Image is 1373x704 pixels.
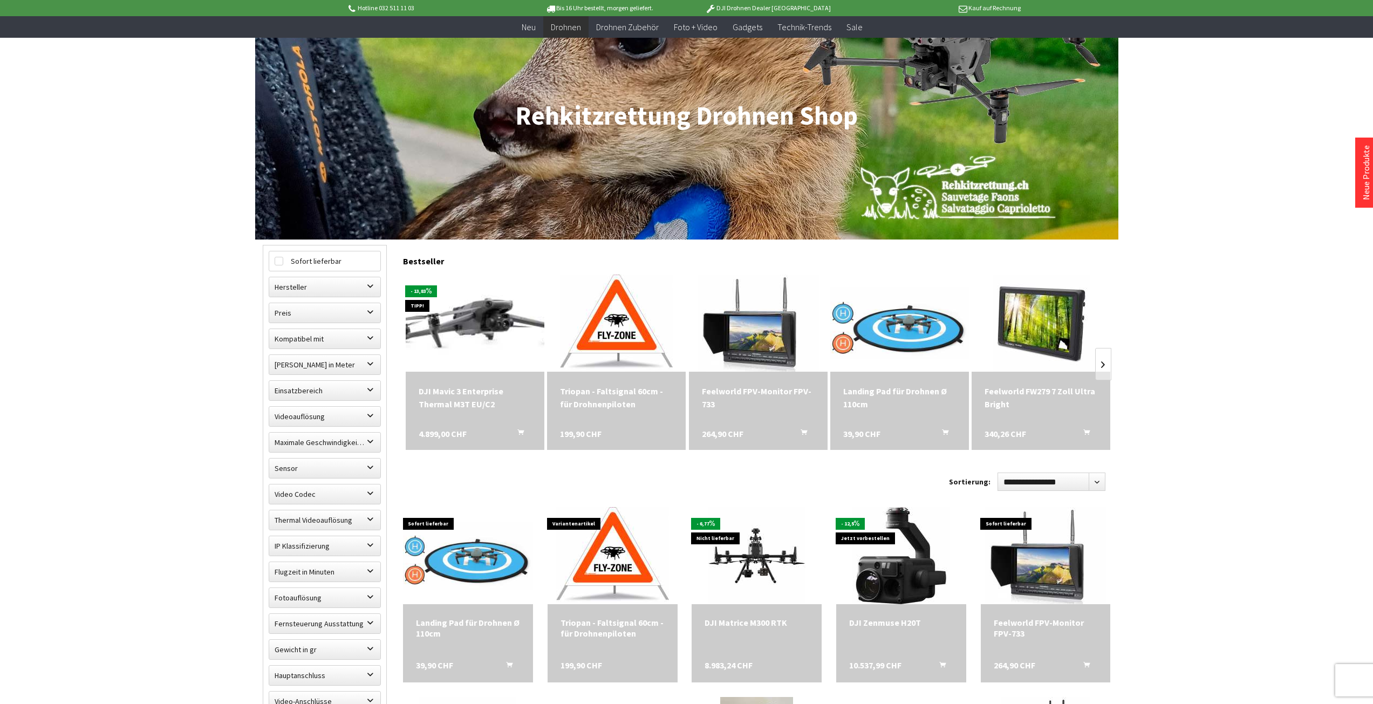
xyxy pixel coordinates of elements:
button: In den Warenkorb [1070,427,1096,441]
img: Triopan - Faltsignal 60cm - für Drohnenpiloten [556,507,669,604]
div: Triopan - Faltsignal 60cm - für Drohnenpiloten [560,385,673,411]
div: Landing Pad für Drohnen Ø 110cm [843,385,956,411]
div: DJI Matrice M300 RTK [705,617,809,628]
button: In den Warenkorb [926,660,952,674]
a: Feelworld FW279 7 Zoll Ultra Bright 340,26 CHF In den Warenkorb [985,385,1097,411]
button: In den Warenkorb [1070,660,1096,674]
label: Hersteller [269,277,380,297]
label: Fotoauflösung [269,588,380,607]
div: Feelworld FW279 7 Zoll Ultra Bright [985,385,1097,411]
label: IP Klassifizierung [269,536,380,556]
img: Feelworld FPV-Monitor FPV-733 [698,275,819,372]
label: Thermal Videoauflösung [269,510,380,530]
span: Foto + Video [674,22,718,32]
a: Triopan - Faltsignal 60cm - für Drohnenpiloten 199,90 CHF [560,385,673,411]
a: Sale [839,16,870,38]
a: Landing Pad für Drohnen Ø 110cm 39,90 CHF In den Warenkorb [416,617,520,639]
label: Sortierung: [949,473,991,490]
span: Technik-Trends [777,22,831,32]
span: Sale [846,22,863,32]
label: Kompatibel mit [269,329,380,348]
label: Hauptanschluss [269,666,380,685]
label: Sensor [269,459,380,478]
span: 199,90 CHF [561,660,602,671]
span: 4.899,00 CHF [419,427,467,440]
img: Triopan - Faltsignal 60cm - für Drohnenpiloten [560,275,673,372]
span: 264,90 CHF [702,427,743,440]
a: Neu [514,16,543,38]
span: 8.983,24 CHF [705,660,753,671]
span: 39,90 CHF [416,660,453,671]
div: Landing Pad für Drohnen Ø 110cm [416,617,520,639]
span: 39,90 CHF [843,427,880,440]
div: Feelworld FPV-Monitor FPV-733 [702,385,815,411]
span: Gadgets [733,22,762,32]
label: Maximale Geschwindigkeit in km/h [269,433,380,452]
a: DJI Zenmuse H20T 10.537,99 CHF In den Warenkorb [849,617,953,628]
label: Fernsteuerung Ausstattung [269,614,380,633]
button: In den Warenkorb [493,660,519,674]
a: DJI Mavic 3 Enterprise Thermal M3T EU/C2 4.899,00 CHF In den Warenkorb [419,385,531,411]
div: DJI Mavic 3 Enterprise Thermal M3T EU/C2 [419,385,531,411]
span: 340,26 CHF [985,427,1026,440]
p: Bis 16 Uhr bestellt, morgen geliefert. [515,2,684,15]
div: Triopan - Faltsignal 60cm - für Drohnenpiloten [561,617,665,639]
p: Kauf auf Rechnung [852,2,1021,15]
button: In den Warenkorb [929,427,955,441]
span: Drohnen Zubehör [596,22,659,32]
span: Drohnen [551,22,581,32]
label: Sofort lieferbar [269,251,380,271]
img: DJI Matrice M300 RTK [708,507,805,604]
span: 199,90 CHF [560,427,602,440]
h1: Rehkitzrettung Drohnen Shop [263,102,1111,129]
p: Hotline 032 511 11 03 [347,2,515,15]
label: Preis [269,303,380,323]
a: Foto + Video [666,16,725,38]
a: Feelworld FPV-Monitor FPV-733 264,90 CHF In den Warenkorb [994,617,1098,639]
p: DJI Drohnen Dealer [GEOGRAPHIC_DATA] [684,2,852,15]
label: Video Codec [269,484,380,504]
a: Drohnen Zubehör [589,16,666,38]
img: Landing Pad für Drohnen Ø 110cm [830,287,969,360]
img: Feelworld FPV-Monitor FPV-733 [985,507,1106,604]
div: Feelworld FPV-Monitor FPV-733 [994,617,1098,639]
label: Flugzeit in Minuten [269,562,380,582]
img: DJI Zenmuse H20T [852,507,950,604]
div: DJI Zenmuse H20T [849,617,953,628]
div: Bestseller [403,245,1111,272]
label: Maximale Flughöhe in Meter [269,355,380,374]
button: In den Warenkorb [504,427,530,441]
a: DJI Matrice M300 RTK 8.983,24 CHF [705,617,809,628]
a: Neue Produkte [1361,145,1371,200]
a: Triopan - Faltsignal 60cm - für Drohnenpiloten 199,90 CHF [561,617,665,639]
span: Neu [522,22,536,32]
img: Landing Pad für Drohnen Ø 110cm [403,522,533,590]
span: 10.537,99 CHF [849,660,901,671]
span: 264,90 CHF [994,660,1035,671]
img: Feelworld FW279 7 Zoll Ultra Bright [993,275,1090,372]
label: Einsatzbereich [269,381,380,400]
button: In den Warenkorb [788,427,814,441]
a: Technik-Trends [770,16,839,38]
a: Gadgets [725,16,770,38]
a: Feelworld FPV-Monitor FPV-733 264,90 CHF In den Warenkorb [702,385,815,411]
label: Videoauflösung [269,407,380,426]
label: Gewicht in gr [269,640,380,659]
img: DJI Mavic 3 Enterprise Thermal M3T EU/C2 [378,262,572,385]
a: Drohnen [543,16,589,38]
a: Landing Pad für Drohnen Ø 110cm 39,90 CHF In den Warenkorb [843,385,956,411]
